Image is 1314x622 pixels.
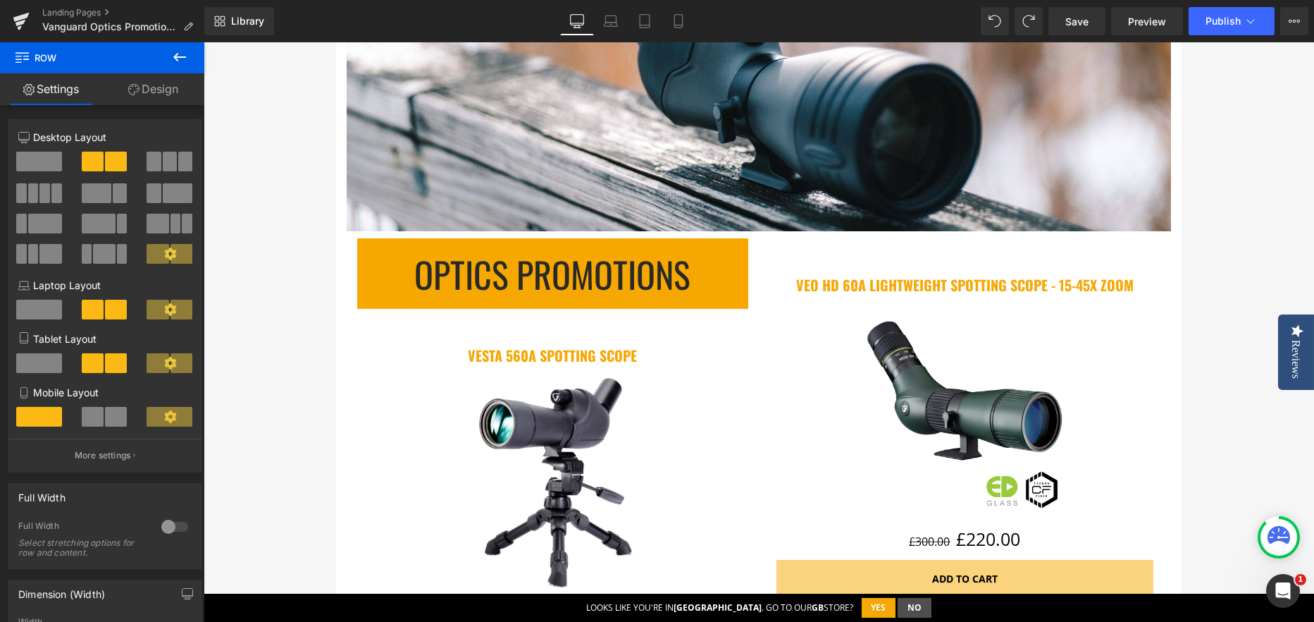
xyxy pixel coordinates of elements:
span: Vanguard Optics Promotions - [DATE] to [DATE] [42,21,178,32]
img: VESTA 560A Spotting Scope [236,328,462,554]
p: Mobile Layout [18,385,192,400]
strong: gb [608,559,620,571]
button: More settings [8,439,202,472]
p: More settings [75,449,131,462]
p: Laptop Layout [18,278,192,293]
a: Mobile [662,7,695,35]
div: Dimension (Width) [18,580,105,600]
div: Full Width [18,484,66,504]
a: Preview [1111,7,1183,35]
span: 1 [1295,574,1306,585]
h1: Optics PROMOTIONS [154,210,545,252]
span: Publish [1205,16,1241,27]
strong: [GEOGRAPHIC_DATA] [470,559,558,571]
a: Desktop [560,7,594,35]
p: Desktop Layout [18,130,192,145]
span: Add To Cart [729,530,794,543]
span: Library [231,15,264,28]
div: Full Width [18,520,147,535]
div: Select stretching options for row and content. [18,538,145,558]
button: No [694,556,728,575]
span: Row [14,42,155,73]
iframe: Intercom live chat [1266,574,1300,608]
a: VESTA 560A Spotting Scope [265,305,434,322]
a: Landing Pages [42,7,204,18]
span: £300.00 [706,492,747,507]
img: VEO HD 60A Lightweight Spotting Scope - 15-45x Zoom [648,257,874,484]
button: Undo [981,7,1009,35]
div: Looks like you're in . Go to our store? [383,559,650,572]
span: Save [1065,14,1089,29]
a: New Library [204,7,274,35]
a: Design [102,73,204,105]
button: Yes [658,556,692,575]
button: Redo [1015,7,1043,35]
p: Tablet Layout [18,331,192,346]
button: Add To Cart [573,518,950,559]
a: Tablet [628,7,662,35]
button: Publish [1189,7,1275,35]
span: Preview [1128,14,1166,29]
a: Laptop [594,7,628,35]
button: More [1280,7,1308,35]
div: Reviews [1086,298,1098,336]
span: £220.00 [753,484,817,518]
a: VEO HD 60A Lightweight Spotting Scope - 15-45x Zoom [593,234,930,251]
